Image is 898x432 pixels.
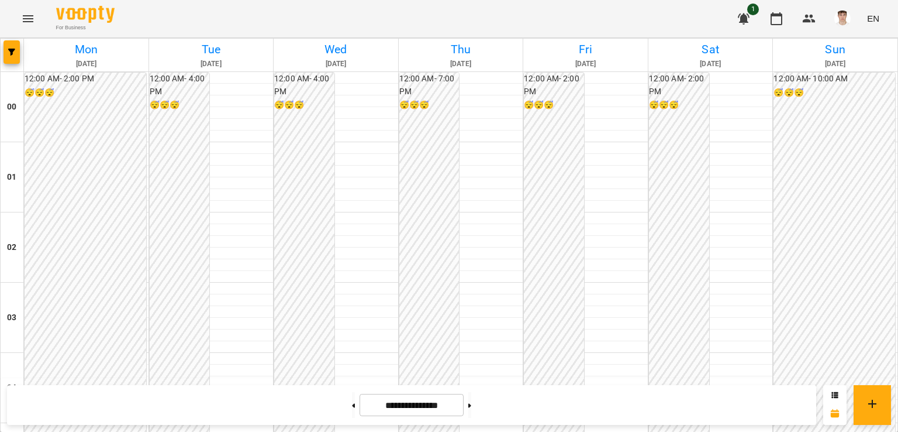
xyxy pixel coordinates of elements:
h6: [DATE] [650,59,771,70]
span: For Business [56,24,115,32]
h6: 00 [7,101,16,114]
h6: 😴😴😴 [649,99,709,112]
img: 8fe045a9c59afd95b04cf3756caf59e6.jpg [834,11,851,27]
h6: 02 [7,241,16,254]
h6: 12:00 AM - 2:00 PM [649,73,709,98]
h6: 12:00 AM - 2:00 PM [25,73,146,85]
h6: [DATE] [151,59,272,70]
button: EN [862,8,884,29]
h6: 12:00 AM - 4:00 PM [274,73,334,98]
h6: [DATE] [400,59,521,70]
h6: Wed [275,40,396,59]
img: Voopty Logo [56,6,115,23]
span: 1 [747,4,759,15]
h6: Sun [775,40,896,59]
h6: Mon [26,40,147,59]
h6: 03 [7,311,16,324]
h6: Fri [525,40,646,59]
h6: 😴😴😴 [524,99,584,112]
h6: [DATE] [775,59,896,70]
button: Menu [14,5,42,33]
h6: 12:00 AM - 4:00 PM [150,73,210,98]
h6: [DATE] [26,59,147,70]
h6: 01 [7,171,16,184]
h6: Thu [400,40,521,59]
h6: 😴😴😴 [399,99,460,112]
h6: 12:00 AM - 2:00 PM [524,73,584,98]
h6: Sat [650,40,771,59]
h6: 12:00 AM - 10:00 AM [773,73,895,85]
h6: Tue [151,40,272,59]
h6: 😴😴😴 [25,87,146,100]
h6: 12:00 AM - 7:00 PM [399,73,460,98]
h6: [DATE] [275,59,396,70]
h6: 😴😴😴 [150,99,210,112]
span: EN [867,12,879,25]
h6: [DATE] [525,59,646,70]
h6: 😴😴😴 [274,99,334,112]
h6: 😴😴😴 [773,87,895,100]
